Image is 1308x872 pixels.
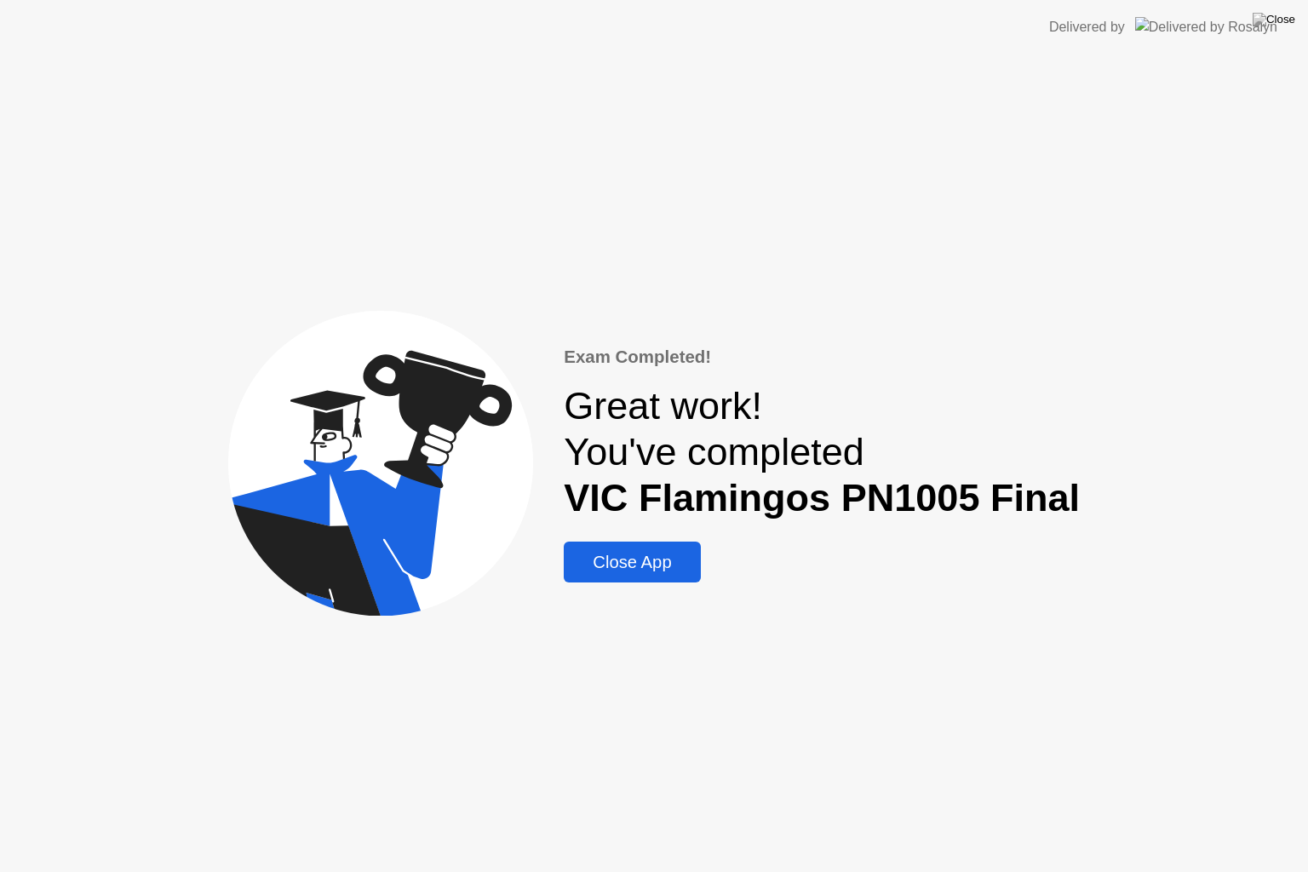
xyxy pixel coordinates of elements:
[1135,17,1277,37] img: Delivered by Rosalyn
[1253,13,1295,26] img: Close
[564,344,1080,370] div: Exam Completed!
[564,476,1080,519] b: VIC Flamingos PN1005 Final
[564,542,700,582] button: Close App
[1049,17,1125,37] div: Delivered by
[564,383,1080,521] div: Great work! You've completed
[569,553,695,572] div: Close App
